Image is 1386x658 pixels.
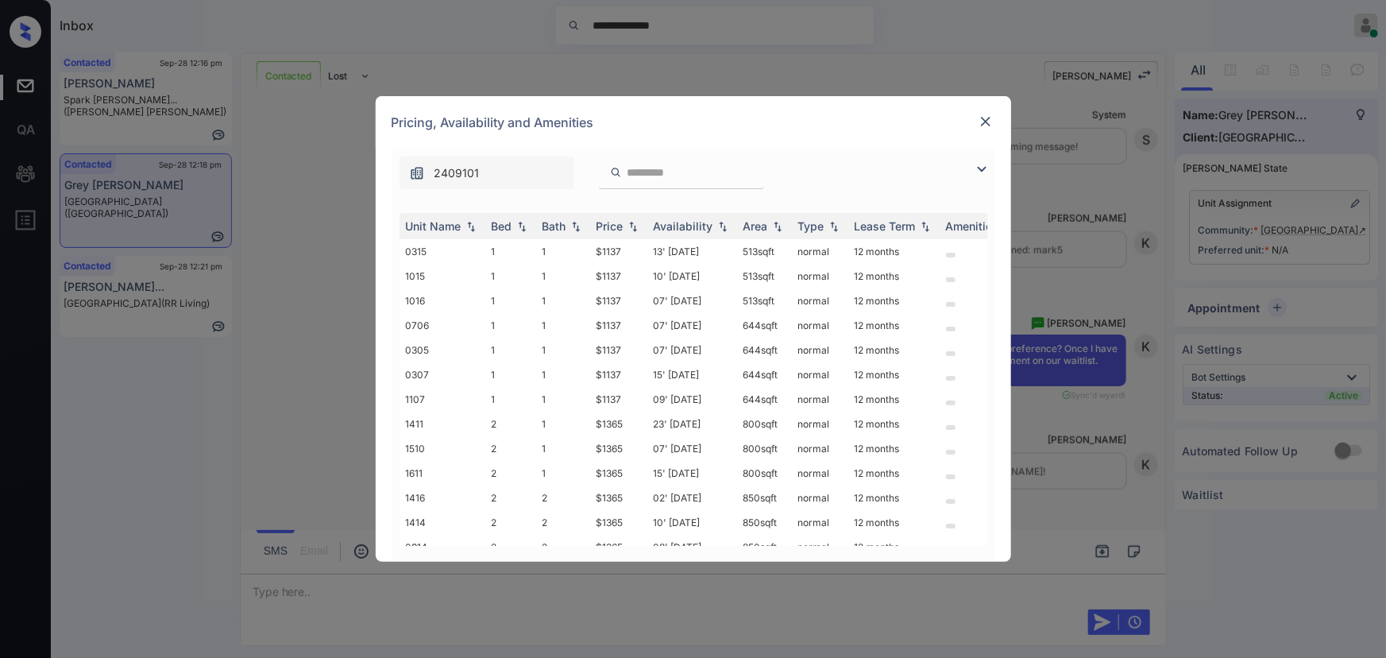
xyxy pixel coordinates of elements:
[536,313,590,338] td: 1
[737,362,792,387] td: 644 sqft
[485,288,536,313] td: 1
[400,436,485,461] td: 1510
[406,219,461,233] div: Unit Name
[917,221,933,232] img: sorting
[848,412,940,436] td: 12 months
[792,239,848,264] td: normal
[590,313,647,338] td: $1137
[400,486,485,510] td: 1416
[792,412,848,436] td: normal
[485,535,536,559] td: 2
[568,221,584,232] img: sorting
[485,510,536,535] td: 2
[536,362,590,387] td: 1
[536,412,590,436] td: 1
[848,461,940,486] td: 12 months
[590,436,647,461] td: $1365
[654,219,713,233] div: Availability
[848,535,940,559] td: 12 months
[590,412,647,436] td: $1365
[770,221,786,232] img: sorting
[463,221,479,232] img: sorting
[848,510,940,535] td: 12 months
[485,486,536,510] td: 2
[972,160,991,179] img: icon-zuma
[792,338,848,362] td: normal
[826,221,842,232] img: sorting
[400,239,485,264] td: 0315
[400,510,485,535] td: 1414
[485,239,536,264] td: 1
[848,338,940,362] td: 12 months
[737,338,792,362] td: 644 sqft
[485,461,536,486] td: 2
[376,96,1011,149] div: Pricing, Availability and Amenities
[590,288,647,313] td: $1137
[485,313,536,338] td: 1
[485,264,536,288] td: 1
[536,264,590,288] td: 1
[400,387,485,412] td: 1107
[737,387,792,412] td: 644 sqft
[536,510,590,535] td: 2
[400,362,485,387] td: 0307
[792,535,848,559] td: normal
[590,264,647,288] td: $1137
[625,221,641,232] img: sorting
[514,221,530,232] img: sorting
[978,114,994,130] img: close
[610,165,622,180] img: icon-zuma
[855,219,916,233] div: Lease Term
[792,313,848,338] td: normal
[536,239,590,264] td: 1
[792,486,848,510] td: normal
[792,510,848,535] td: normal
[647,510,737,535] td: 10' [DATE]
[590,338,647,362] td: $1137
[647,239,737,264] td: 13' [DATE]
[792,436,848,461] td: normal
[590,510,647,535] td: $1365
[647,362,737,387] td: 15' [DATE]
[434,164,480,182] span: 2409101
[798,219,824,233] div: Type
[590,387,647,412] td: $1137
[485,436,536,461] td: 2
[590,461,647,486] td: $1365
[400,412,485,436] td: 1411
[590,535,647,559] td: $1365
[485,362,536,387] td: 1
[536,535,590,559] td: 2
[400,313,485,338] td: 0706
[743,219,768,233] div: Area
[737,412,792,436] td: 800 sqft
[737,313,792,338] td: 644 sqft
[590,362,647,387] td: $1137
[737,535,792,559] td: 850 sqft
[542,219,566,233] div: Bath
[647,412,737,436] td: 23' [DATE]
[536,338,590,362] td: 1
[400,461,485,486] td: 1611
[400,338,485,362] td: 0305
[647,387,737,412] td: 09' [DATE]
[536,486,590,510] td: 2
[647,535,737,559] td: 08' [DATE]
[536,387,590,412] td: 1
[485,387,536,412] td: 1
[848,288,940,313] td: 12 months
[737,436,792,461] td: 800 sqft
[409,165,425,181] img: icon-zuma
[848,264,940,288] td: 12 months
[400,288,485,313] td: 1016
[647,313,737,338] td: 07' [DATE]
[737,288,792,313] td: 513 sqft
[792,288,848,313] td: normal
[492,219,512,233] div: Bed
[596,219,624,233] div: Price
[536,288,590,313] td: 1
[715,221,731,232] img: sorting
[848,387,940,412] td: 12 months
[485,412,536,436] td: 2
[536,461,590,486] td: 1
